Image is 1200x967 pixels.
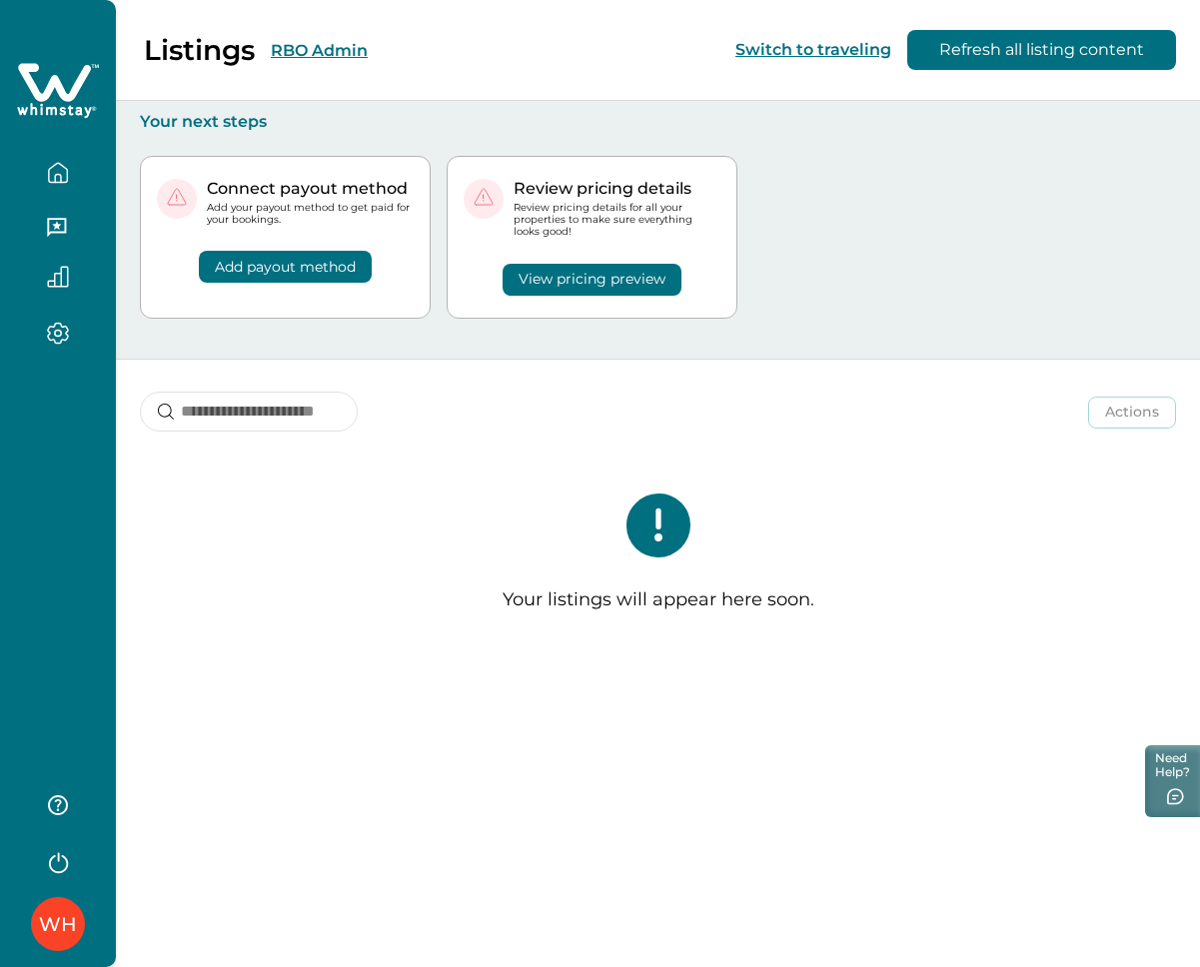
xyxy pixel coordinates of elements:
button: Actions [1088,397,1176,429]
button: Refresh all listing content [907,30,1176,70]
div: Whimstay Host [39,900,77,948]
p: Review pricing details for all your properties to make sure everything looks good! [514,202,720,239]
p: Add your payout method to get paid for your bookings. [207,202,414,226]
p: Your next steps [140,112,1176,132]
p: Connect payout method [207,179,414,199]
button: View pricing preview [503,264,681,296]
p: Review pricing details [514,179,720,199]
button: RBO Admin [271,41,368,60]
p: Your listings will appear here soon. [503,589,814,611]
button: Switch to traveling [735,40,891,59]
p: Listings [144,33,255,67]
button: Add payout method [199,251,372,283]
